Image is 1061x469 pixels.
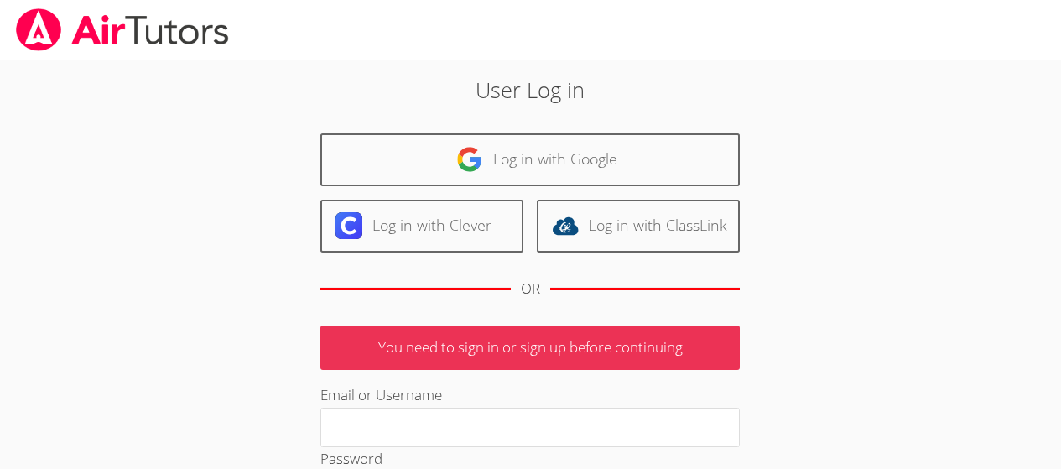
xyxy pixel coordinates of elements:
[537,200,740,253] a: Log in with ClassLink
[320,385,442,404] label: Email or Username
[456,146,483,173] img: google-logo-50288ca7cdecda66e5e0955fdab243c47b7ad437acaf1139b6f446037453330a.svg
[335,212,362,239] img: clever-logo-6eab21bc6e7a338710f1a6ff85c0baf02591cd810cc4098c63d3a4b26e2feb20.svg
[521,277,540,301] div: OR
[244,74,817,106] h2: User Log in
[320,133,740,186] a: Log in with Google
[320,326,740,370] p: You need to sign in or sign up before continuing
[552,212,579,239] img: classlink-logo-d6bb404cc1216ec64c9a2012d9dc4662098be43eaf13dc465df04b49fa7ab582.svg
[14,8,231,51] img: airtutors_banner-c4298cdbf04f3fff15de1276eac7730deb9818008684d7c2e4769d2f7ddbe033.png
[320,449,382,468] label: Password
[320,200,523,253] a: Log in with Clever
